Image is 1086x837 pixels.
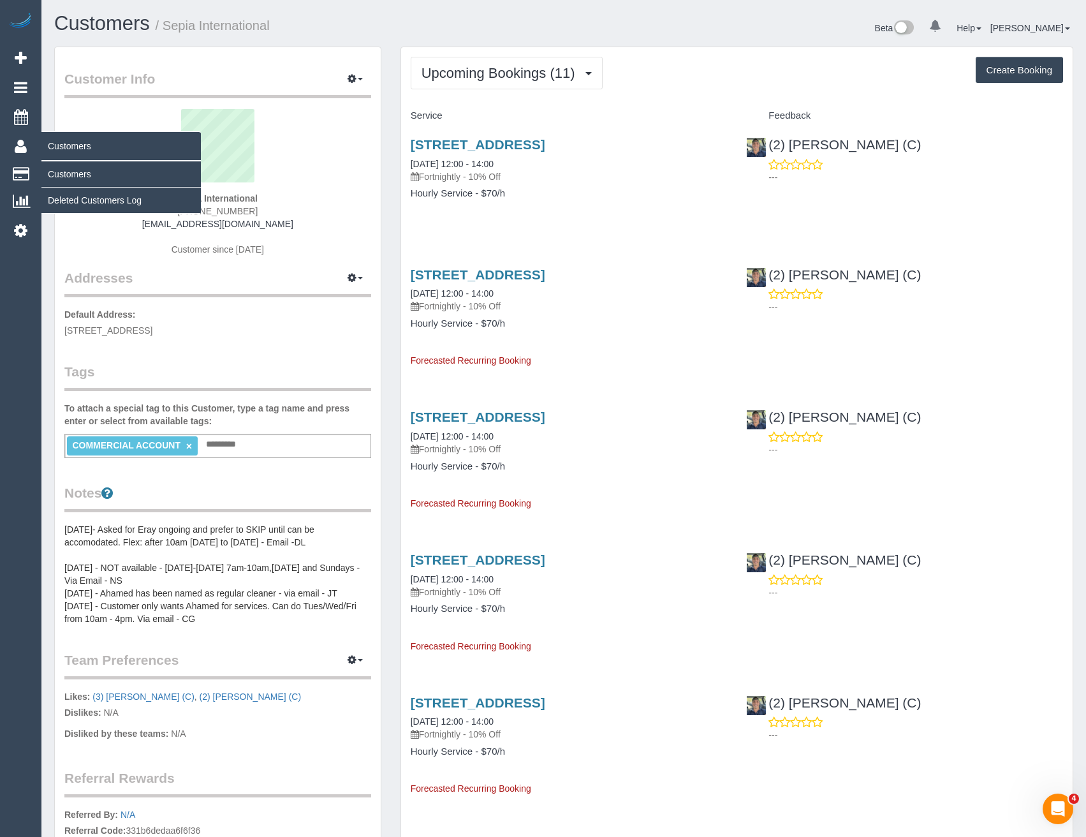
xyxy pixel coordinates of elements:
a: [STREET_ADDRESS] [411,552,545,567]
label: Disliked by these teams: [64,727,168,740]
legend: Notes [64,484,371,512]
a: Deleted Customers Log [41,188,201,213]
p: Fortnightly - 10% Off [411,728,728,741]
span: Forecasted Recurring Booking [411,498,531,508]
label: Likes: [64,690,90,703]
span: Forecasted Recurring Booking [411,641,531,651]
a: [STREET_ADDRESS] [411,695,545,710]
strong: Sepia International [178,193,258,204]
button: Upcoming Bookings (11) [411,57,603,89]
a: (2) [PERSON_NAME] (C) [746,552,921,567]
h4: Feedback [746,110,1063,121]
h4: Hourly Service - $70/h [411,604,728,614]
img: (2) Eray Mertturk (C) [747,553,766,572]
p: --- [768,586,1063,599]
a: Beta [875,23,914,33]
a: N/A [121,810,135,820]
a: [STREET_ADDRESS] [411,137,545,152]
span: [PHONE_NUMBER] [177,206,258,216]
a: (2) [PERSON_NAME] (C) [200,692,301,702]
a: [DATE] 12:00 - 14:00 [411,574,494,584]
h4: Service [411,110,728,121]
a: [STREET_ADDRESS] [411,410,545,424]
img: (2) Eray Mertturk (C) [747,138,766,157]
label: Dislikes: [64,706,101,719]
span: Upcoming Bookings (11) [422,65,582,81]
h4: Hourly Service - $70/h [411,746,728,757]
span: N/A [103,707,118,718]
pre: [DATE]- Asked for Eray ongoing and prefer to SKIP until can be accomodated. Flex: after 10am [DAT... [64,523,371,625]
p: Fortnightly - 10% Off [411,586,728,598]
label: Referred By: [64,808,118,821]
legend: Team Preferences [64,651,371,679]
a: Customers [54,12,150,34]
a: [STREET_ADDRESS] [411,267,545,282]
span: , [92,692,196,702]
a: [EMAIL_ADDRESS][DOMAIN_NAME] [142,219,293,229]
span: Customers [41,131,201,161]
button: Create Booking [976,57,1063,84]
h4: Hourly Service - $70/h [411,188,728,199]
a: (2) [PERSON_NAME] (C) [746,267,921,282]
a: [DATE] 12:00 - 14:00 [411,431,494,441]
span: COMMERCIAL ACCOUNT [72,440,180,450]
img: (2) Eray Mertturk (C) [747,410,766,429]
a: [PERSON_NAME] [990,23,1070,33]
img: (2) Eray Mertturk (C) [747,696,766,715]
a: (2) [PERSON_NAME] (C) [746,410,921,424]
a: (3) [PERSON_NAME] (C) [92,692,194,702]
h4: Hourly Service - $70/h [411,461,728,472]
a: (2) [PERSON_NAME] (C) [746,695,921,710]
span: Customer since [DATE] [172,244,264,255]
p: --- [768,300,1063,313]
a: [DATE] 12:00 - 14:00 [411,288,494,299]
span: Forecasted Recurring Booking [411,355,531,366]
p: Fortnightly - 10% Off [411,300,728,313]
img: Automaid Logo [8,13,33,31]
label: Referral Code: [64,824,126,837]
span: [STREET_ADDRESS] [64,325,152,336]
a: (2) [PERSON_NAME] (C) [746,137,921,152]
img: New interface [893,20,914,37]
a: [DATE] 12:00 - 14:00 [411,716,494,727]
a: [DATE] 12:00 - 14:00 [411,159,494,169]
a: Help [957,23,981,33]
span: 4 [1069,794,1079,804]
legend: Referral Rewards [64,769,371,797]
label: Default Address: [64,308,136,321]
legend: Customer Info [64,70,371,98]
span: Forecasted Recurring Booking [411,783,531,794]
a: Customers [41,161,201,187]
p: Fortnightly - 10% Off [411,443,728,456]
ul: Customers [41,161,201,214]
h4: Hourly Service - $70/h [411,318,728,329]
iframe: Intercom live chat [1043,794,1073,824]
label: To attach a special tag to this Customer, type a tag name and press enter or select from availabl... [64,402,371,427]
p: Fortnightly - 10% Off [411,170,728,183]
small: / Sepia International [156,19,270,33]
img: (2) Eray Mertturk (C) [747,268,766,287]
a: × [186,441,192,452]
span: N/A [171,729,186,739]
legend: Tags [64,362,371,391]
p: --- [768,443,1063,456]
p: --- [768,729,1063,741]
p: --- [768,171,1063,184]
